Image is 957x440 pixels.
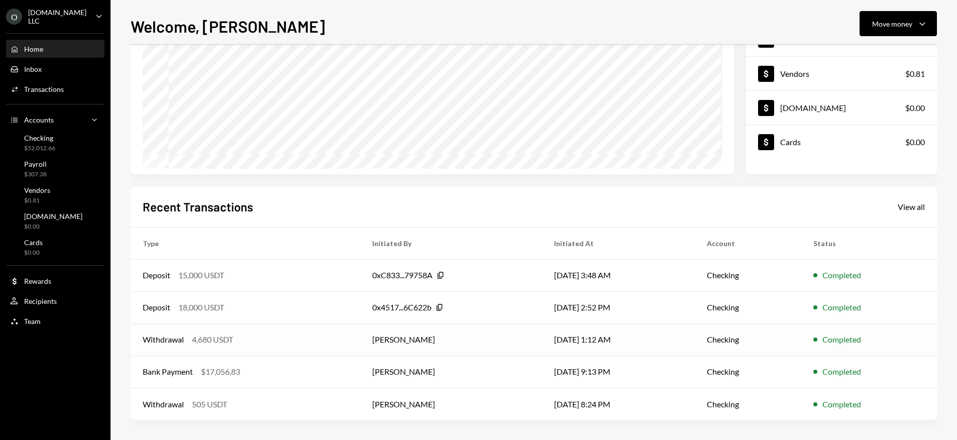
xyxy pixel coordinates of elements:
[372,269,433,281] div: 0xC833...79758A
[143,198,253,215] h2: Recent Transactions
[822,269,861,281] div: Completed
[24,160,47,168] div: Payroll
[822,301,861,313] div: Completed
[24,297,57,305] div: Recipients
[24,277,51,285] div: Rewards
[24,212,82,221] div: [DOMAIN_NAME]
[898,202,925,212] div: View all
[24,134,55,142] div: Checking
[178,269,224,281] div: 15,000 USDT
[6,80,104,98] a: Transactions
[24,65,42,73] div: Inbox
[192,398,227,410] div: 505 USDT
[822,334,861,346] div: Completed
[695,227,801,259] th: Account
[872,19,912,29] div: Move money
[780,137,801,147] div: Cards
[192,334,233,346] div: 4,680 USDT
[695,291,801,323] td: Checking
[695,323,801,356] td: Checking
[6,235,104,259] a: Cards$0.00
[143,334,184,346] div: Withdrawal
[746,91,937,125] a: [DOMAIN_NAME]$0.00
[542,388,695,420] td: [DATE] 8:24 PM
[6,312,104,330] a: Team
[695,259,801,291] td: Checking
[24,186,50,194] div: Vendors
[143,366,193,378] div: Bank Payment
[178,301,224,313] div: 18,000 USDT
[822,366,861,378] div: Completed
[6,292,104,310] a: Recipients
[801,227,937,259] th: Status
[746,57,937,90] a: Vendors$0.81
[24,144,55,153] div: $52,012.66
[898,201,925,212] a: View all
[542,356,695,388] td: [DATE] 9:13 PM
[28,8,87,25] div: [DOMAIN_NAME] LLC
[905,136,925,148] div: $0.00
[780,69,809,78] div: Vendors
[360,356,543,388] td: [PERSON_NAME]
[24,238,43,247] div: Cards
[542,323,695,356] td: [DATE] 1:12 AM
[131,16,325,36] h1: Welcome, [PERSON_NAME]
[695,388,801,420] td: Checking
[6,183,104,207] a: Vendors$0.81
[143,398,184,410] div: Withdrawal
[542,291,695,323] td: [DATE] 2:52 PM
[905,102,925,114] div: $0.00
[131,227,360,259] th: Type
[24,116,54,124] div: Accounts
[24,45,43,53] div: Home
[24,85,64,93] div: Transactions
[143,301,170,313] div: Deposit
[360,227,543,259] th: Initiated By
[372,301,432,313] div: 0x4517...6C622b
[6,272,104,290] a: Rewards
[6,40,104,58] a: Home
[6,131,104,155] a: Checking$52,012.66
[6,60,104,78] a: Inbox
[24,317,41,325] div: Team
[24,223,82,231] div: $0.00
[6,157,104,181] a: Payroll$307.38
[201,366,240,378] div: $17,056.83
[746,125,937,159] a: Cards$0.00
[24,196,50,205] div: $0.81
[780,103,846,113] div: [DOMAIN_NAME]
[905,68,925,80] div: $0.81
[360,323,543,356] td: [PERSON_NAME]
[360,388,543,420] td: [PERSON_NAME]
[822,398,861,410] div: Completed
[6,111,104,129] a: Accounts
[695,356,801,388] td: Checking
[542,227,695,259] th: Initiated At
[542,259,695,291] td: [DATE] 3:48 AM
[24,249,43,257] div: $0.00
[6,9,22,25] div: O
[860,11,937,36] button: Move money
[143,269,170,281] div: Deposit
[24,170,47,179] div: $307.38
[6,209,104,233] a: [DOMAIN_NAME]$0.00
